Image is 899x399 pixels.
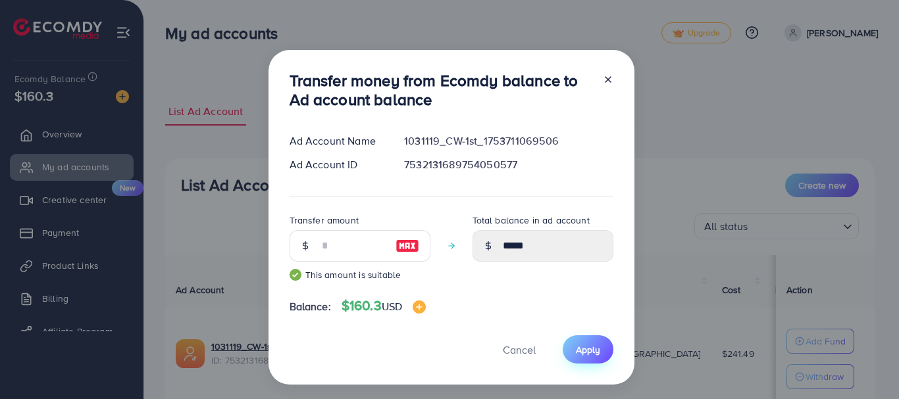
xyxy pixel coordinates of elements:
[486,335,552,364] button: Cancel
[843,340,889,389] iframe: Chat
[394,133,623,149] div: 1031119_CW-1st_1753711069506
[279,157,394,172] div: Ad Account ID
[290,299,331,314] span: Balance:
[473,214,590,227] label: Total balance in ad account
[290,268,430,281] small: This amount is suitable
[394,157,623,172] div: 7532131689754050577
[290,214,359,227] label: Transfer amount
[563,335,613,364] button: Apply
[576,343,600,356] span: Apply
[413,300,426,314] img: image
[290,71,592,109] h3: Transfer money from Ecomdy balance to Ad account balance
[503,342,536,357] span: Cancel
[382,299,402,314] span: USD
[290,269,301,281] img: guide
[342,298,426,314] h4: $160.3
[396,238,419,254] img: image
[279,133,394,149] div: Ad Account Name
